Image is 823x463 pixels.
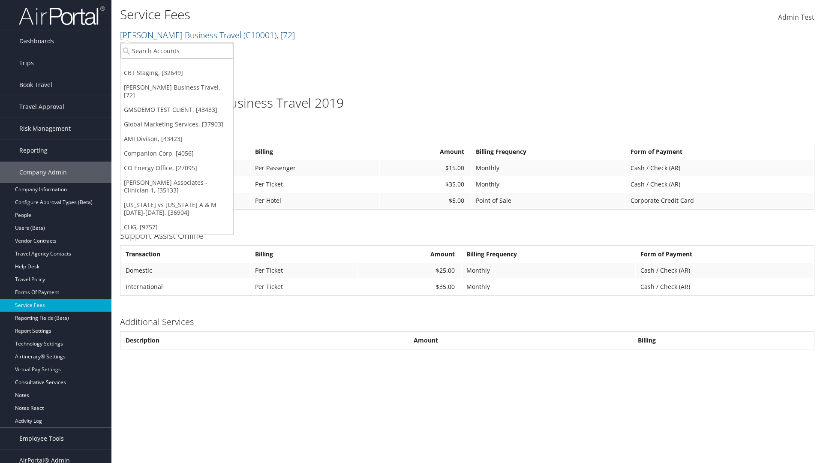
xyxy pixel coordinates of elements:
td: Per Ticket [251,263,357,278]
td: Domestic [121,263,250,278]
a: GMSDEMO TEST CLIENT, [43433] [120,102,233,117]
td: $5.00 [380,193,471,208]
span: ( C10001 ) [243,29,276,41]
h1: [PERSON_NAME] Business Travel 2019 [120,94,814,112]
a: [PERSON_NAME] Business Travel [120,29,295,41]
td: Per Ticket [251,279,357,295]
span: Employee Tools [19,428,64,449]
input: Search Accounts [120,43,233,59]
span: Trips [19,52,34,74]
a: CHG, [9757] [120,220,233,235]
th: Form of Payment [626,144,813,159]
th: Billing Frequency [462,247,635,262]
span: Travel Approval [19,96,64,117]
td: Monthly [472,177,625,192]
span: , [ 72 ] [276,29,295,41]
td: Cash / Check (AR) [626,160,813,176]
h3: Support Assist Online [120,230,814,242]
td: International [121,279,250,295]
a: Admin Test [778,4,814,31]
td: $15.00 [380,160,471,176]
th: Amount [358,247,461,262]
span: Dashboards [19,30,54,52]
span: Admin Test [778,12,814,22]
td: Cash / Check (AR) [636,263,813,278]
td: Monthly [472,160,625,176]
a: [US_STATE] vs [US_STATE] A & M [DATE]-[DATE], [36904] [120,198,233,220]
th: Billing [251,144,379,159]
a: [PERSON_NAME] Associates - Clinician 1, [35133] [120,175,233,198]
td: Monthly [462,263,635,278]
td: $35.00 [358,279,461,295]
th: Description [121,333,408,348]
th: Amount [380,144,471,159]
span: Company Admin [19,162,67,183]
td: Cash / Check (AR) [636,279,813,295]
h1: Service Fees [120,6,583,24]
span: Book Travel [19,74,52,96]
h3: Additional Services [120,316,814,328]
td: Point of Sale [472,193,625,208]
th: Transaction [121,247,250,262]
a: [PERSON_NAME] Business Travel, [72] [120,80,233,102]
a: AMI Divison, [43423] [120,132,233,146]
td: $25.00 [358,263,461,278]
td: Per Hotel [251,193,379,208]
td: $35.00 [380,177,471,192]
th: Form of Payment [636,247,813,262]
td: Cash / Check (AR) [626,177,813,192]
img: airportal-logo.png [19,6,105,26]
th: Billing [634,333,813,348]
a: CO Energy Office, [27095] [120,161,233,175]
a: Global Marketing Services, [37903] [120,117,233,132]
span: Reporting [19,140,48,161]
td: Monthly [462,279,635,295]
h3: Full Service Agent [120,127,814,139]
span: Risk Management [19,118,71,139]
td: Per Ticket [251,177,379,192]
a: Companion Corp, [4056] [120,146,233,161]
td: Corporate Credit Card [626,193,813,208]
a: CBT Staging, [32649] [120,66,233,80]
td: Per Passenger [251,160,379,176]
th: Amount [409,333,633,348]
th: Billing [251,247,357,262]
th: Billing Frequency [472,144,625,159]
